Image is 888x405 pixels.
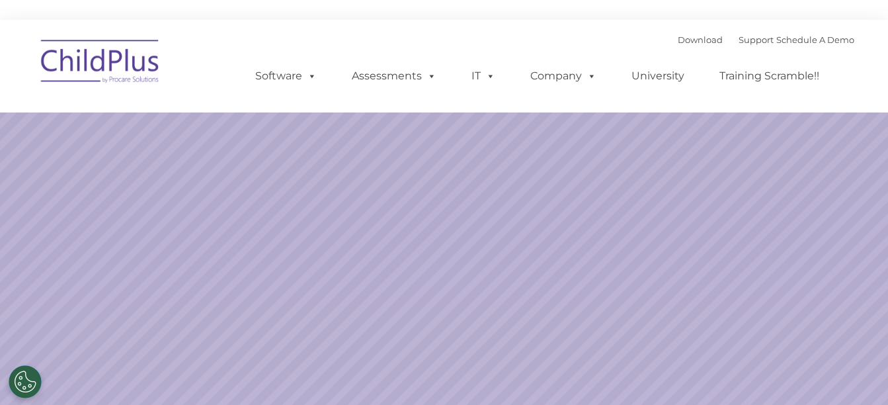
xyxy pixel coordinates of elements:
[458,63,508,89] a: IT
[776,34,854,45] a: Schedule A Demo
[9,365,42,398] button: Cookies Settings
[739,34,774,45] a: Support
[678,34,723,45] a: Download
[34,30,167,97] img: ChildPlus by Procare Solutions
[618,63,698,89] a: University
[678,34,854,45] font: |
[517,63,610,89] a: Company
[339,63,450,89] a: Assessments
[242,63,330,89] a: Software
[706,63,832,89] a: Training Scramble!!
